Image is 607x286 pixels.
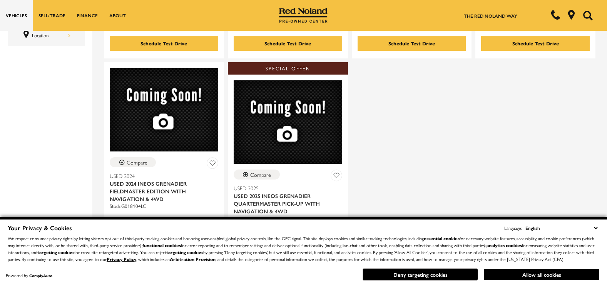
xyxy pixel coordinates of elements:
[523,224,599,232] select: Language Select
[110,157,156,167] button: Compare Vehicle
[110,180,212,203] span: Used 2024 INEOS Grenadier Fieldmaster Edition With Navigation & 4WD
[234,184,342,215] a: Used 2025Used 2025 INEOS Grenadier Quartermaster Pick-up With Navigation & 4WD
[331,170,342,184] button: Save Vehicle
[424,235,460,242] strong: essential cookies
[107,256,136,263] a: Privacy Policy
[464,12,517,19] a: The Red Noland Way
[234,36,342,51] div: Schedule Test Drive - Used 2024 INEOS Grenadier Wagon With Navigation & 4WD
[388,40,435,47] div: Schedule Test Drive
[166,249,203,256] strong: targeting cookies
[363,268,478,281] button: Deny targeting cookies
[110,172,218,203] a: Used 2024Used 2024 INEOS Grenadier Fieldmaster Edition With Navigation & 4WD
[358,36,466,51] div: Schedule Test Drive - Used 2024 INEOS Grenadier Fieldmaster Edition With Navigation & 4WD
[512,40,559,47] div: Schedule Test Drive
[234,192,336,215] span: Used 2025 INEOS Grenadier Quartermaster Pick-up With Navigation & 4WD
[234,80,342,164] img: 2025 INEOS Grenadier Quartermaster Pick-up
[234,184,336,192] span: Used 2025
[8,223,72,232] span: Your Privacy & Cookies
[504,226,522,230] div: Language:
[279,8,328,23] img: Red Noland Pre-Owned
[170,256,216,263] strong: Arbitration Provision
[22,30,32,40] span: Location
[279,10,328,18] a: Red Noland Pre-Owned
[580,0,595,30] button: Open the search field
[110,68,218,151] img: 2024 INEOS Grenadier Fieldmaster Edition
[484,269,599,280] button: Allow all cookies
[250,171,271,178] div: Compare
[234,215,342,222] div: Stock : G025301LC
[110,203,218,210] div: Stock : G018104LC
[6,273,52,278] div: Powered by
[37,249,74,256] strong: targeting cookies
[264,40,311,47] div: Schedule Test Drive
[32,31,70,40] div: Location
[8,235,599,263] p: We respect consumer privacy rights by letting visitors opt out of third-party tracking cookies an...
[110,36,218,51] div: Schedule Test Drive - Used 2024 INEOS Grenadier Wagon With Navigation & 4WD
[140,40,187,47] div: Schedule Test Drive
[487,242,522,249] strong: analytics cookies
[207,157,218,171] button: Save Vehicle
[234,170,280,180] button: Compare Vehicle
[142,242,181,249] strong: functional cookies
[110,172,212,180] span: Used 2024
[127,159,147,166] div: Compare
[29,273,52,278] a: ComplyAuto
[481,36,590,51] div: Schedule Test Drive - Used 2024 INEOS Grenadier Trialmaster Edition With Navigation & 4WD
[228,62,348,75] div: Special Offer
[8,25,85,46] div: LocationLocation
